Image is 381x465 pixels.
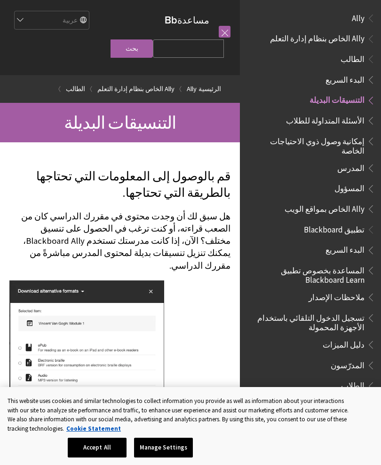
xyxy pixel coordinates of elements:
[341,51,365,64] span: الطالب
[246,10,375,217] nav: Book outline for Anthology Ally Help
[310,93,365,105] span: التنسيقات البديلة
[285,201,365,214] span: Ally الخاص بمواقع الويب
[251,263,365,285] span: المساعدة بخصوص تطبيق Blackboard Learn
[270,31,365,44] span: Ally الخاص بنظام إدارة التعلم
[337,160,365,173] span: المدرس
[187,83,197,95] a: Ally
[334,181,365,194] span: المسؤول
[68,438,127,457] button: Accept All
[304,222,365,234] span: تطبيق Blackboard
[323,337,365,349] span: دليل الميزات
[165,14,209,26] a: مساعدةBb
[325,242,365,255] span: البدء السريع
[66,83,85,95] a: الطالب
[134,438,193,457] button: Manage Settings
[64,112,176,133] span: التنسيقات البديلة
[286,113,365,125] span: الأسئلة المتداولة للطلاب
[309,289,365,302] span: ملاحظات الإصدار
[66,425,121,433] a: More information about your privacy, opens in a new tab
[97,83,175,95] a: Ally الخاص بنظام إدارة التعلم
[111,39,153,58] input: بحث
[198,83,221,95] a: الرئيسية
[8,396,355,433] div: This website uses cookies and similar technologies to collect information you provide as well as ...
[261,133,365,155] span: إمكانية وصول ذوي الاحتياجات الخاصة
[331,357,365,370] span: المدرّسون
[352,10,365,23] span: Ally
[251,310,365,332] span: تسجيل الدخول التلقائي باستخدام الأجهزة المحمولة
[341,378,365,391] span: الطلاب
[165,14,177,26] strong: Bb
[9,210,230,272] p: هل سبق لك أن وجدت محتوى في مقررك الدراسي كان من الصعب قراءته، أو كنت ترغب في الحصول على تنسيق مخت...
[325,72,365,85] span: البدء السريع
[14,11,89,30] select: Site Language Selector
[9,168,230,202] p: قم بالوصول إلى المعلومات التي تحتاجها بالطريقة التي تحتاجها.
